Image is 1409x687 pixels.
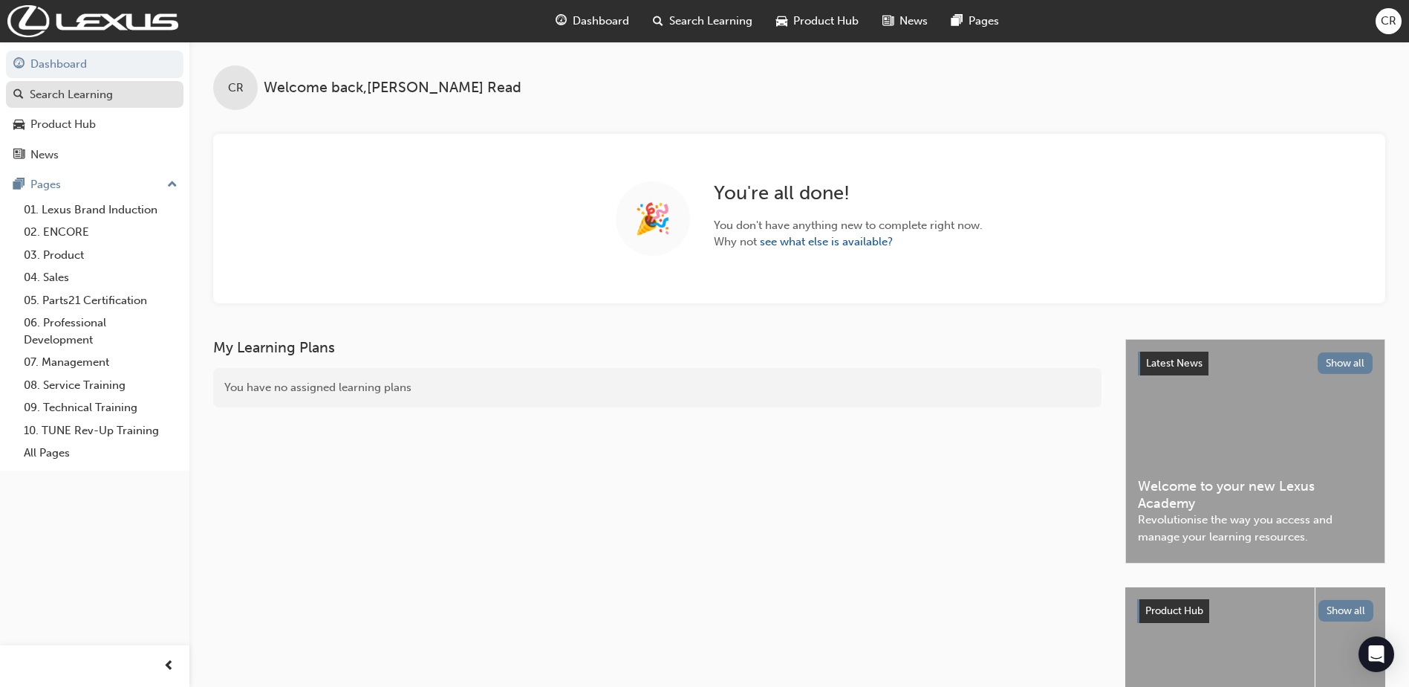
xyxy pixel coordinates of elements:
div: Pages [30,176,61,193]
a: Product Hub [6,111,183,138]
a: Latest NewsShow allWelcome to your new Lexus AcademyRevolutionise the way you access and manage y... [1125,339,1385,564]
a: Latest NewsShow all [1138,352,1373,375]
span: Revolutionise the way you access and manage your learning resources. [1138,512,1373,545]
h2: You're all done! [714,181,983,205]
span: prev-icon [163,657,175,676]
button: Pages [6,171,183,199]
span: You don't have anything new to complete right now. [714,217,983,234]
a: 04. Sales [18,266,183,289]
button: DashboardSearch LearningProduct HubNews [6,48,183,171]
a: 07. Management [18,351,183,374]
span: search-icon [653,12,663,30]
a: 10. TUNE Rev-Up Training [18,419,183,442]
span: Why not [714,233,983,251]
h3: My Learning Plans [213,339,1102,356]
span: pages-icon [13,178,25,192]
span: Latest News [1146,357,1203,370]
span: car-icon [13,118,25,132]
a: 01. Lexus Brand Induction [18,199,183,222]
span: up-icon [167,175,178,195]
a: pages-iconPages [940,6,1011,36]
span: news-icon [13,149,25,162]
div: You have no assigned learning plans [213,368,1102,407]
a: 03. Product [18,244,183,267]
a: All Pages [18,442,183,465]
a: 02. ENCORE [18,221,183,244]
span: Pages [969,13,999,30]
a: Product HubShow all [1137,599,1373,623]
a: see what else is available? [760,235,893,248]
a: Dashboard [6,51,183,78]
span: Dashboard [573,13,629,30]
span: Welcome back , [PERSON_NAME] Read [264,80,521,97]
span: guage-icon [556,12,567,30]
span: 🎉 [634,210,671,228]
button: CR [1376,8,1402,34]
a: news-iconNews [871,6,940,36]
span: Product Hub [1145,604,1203,617]
div: Product Hub [30,116,96,133]
a: 05. Parts21 Certification [18,289,183,312]
div: Search Learning [30,86,113,103]
a: guage-iconDashboard [544,6,641,36]
span: car-icon [776,12,787,30]
span: guage-icon [13,58,25,71]
a: 08. Service Training [18,374,183,397]
span: News [899,13,928,30]
a: car-iconProduct Hub [764,6,871,36]
a: 09. Technical Training [18,396,183,419]
span: pages-icon [951,12,963,30]
button: Show all [1318,352,1373,374]
span: Search Learning [669,13,752,30]
span: CR [228,80,244,97]
span: news-icon [882,12,894,30]
button: Show all [1318,600,1374,622]
span: Product Hub [793,13,859,30]
div: Open Intercom Messenger [1358,636,1394,672]
span: Welcome to your new Lexus Academy [1138,478,1373,512]
a: Search Learning [6,81,183,109]
a: 06. Professional Development [18,312,183,351]
img: Trak [7,5,178,37]
div: News [30,146,59,164]
a: News [6,141,183,169]
span: search-icon [13,88,24,102]
span: CR [1381,13,1396,30]
a: search-iconSearch Learning [641,6,764,36]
